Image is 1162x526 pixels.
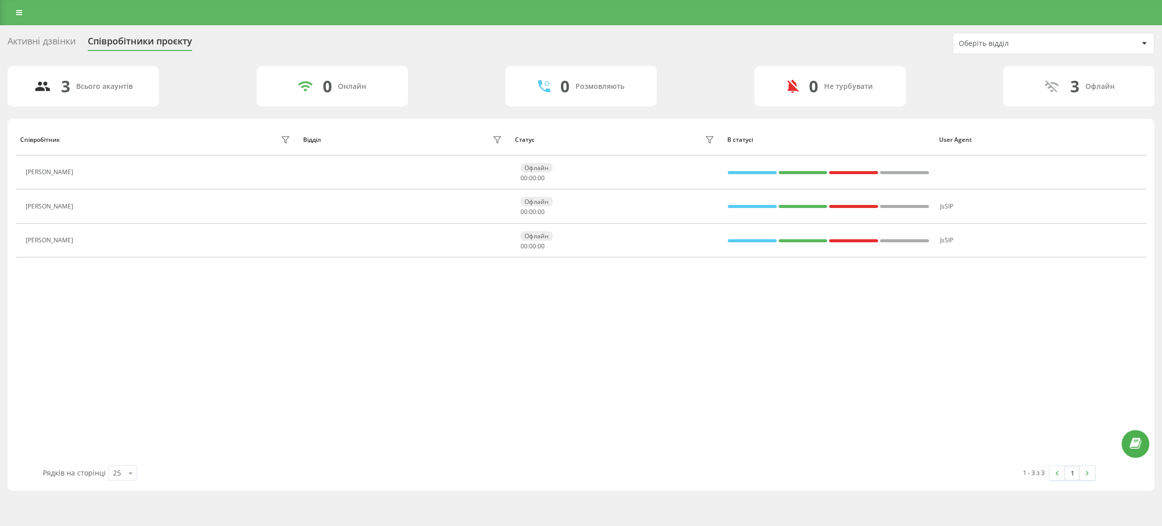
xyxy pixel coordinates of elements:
[1070,77,1079,96] div: 3
[113,468,121,478] div: 25
[520,163,553,173] div: Офлайн
[88,36,192,51] div: Співробітники проєкту
[538,207,545,216] span: 00
[520,208,545,216] div: : :
[8,36,76,51] div: Активні дзвінки
[520,231,553,241] div: Офлайн
[939,136,1142,143] div: User Agent
[515,136,535,143] div: Статус
[303,136,321,143] div: Відділ
[940,236,953,244] span: JsSIP
[1085,82,1115,91] div: Офлайн
[575,82,624,91] div: Розмовляють
[809,77,818,96] div: 0
[76,82,133,91] div: Всього акаунтів
[1023,467,1044,478] div: 1 - 3 з 3
[959,39,1079,48] div: Оберіть відділ
[520,243,545,250] div: : :
[1065,466,1080,480] a: 1
[20,136,60,143] div: Співробітник
[26,203,76,210] div: [PERSON_NAME]
[520,207,528,216] span: 00
[26,237,76,244] div: [PERSON_NAME]
[538,174,545,182] span: 00
[529,242,536,250] span: 00
[529,174,536,182] span: 00
[538,242,545,250] span: 00
[323,77,332,96] div: 0
[520,174,528,182] span: 00
[824,82,873,91] div: Не турбувати
[61,77,70,96] div: 3
[520,242,528,250] span: 00
[520,175,545,182] div: : :
[529,207,536,216] span: 00
[338,82,366,91] div: Онлайн
[520,197,553,206] div: Офлайн
[560,77,569,96] div: 0
[727,136,930,143] div: В статусі
[940,202,953,211] span: JsSIP
[26,169,76,176] div: [PERSON_NAME]
[43,468,106,478] span: Рядків на сторінці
